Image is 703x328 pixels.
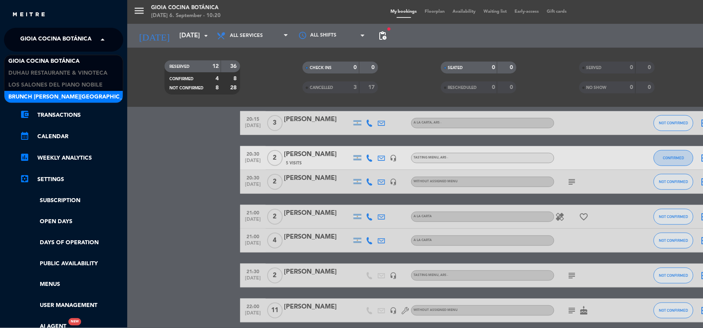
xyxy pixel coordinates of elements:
[20,301,123,310] a: User Management
[20,131,29,141] i: calendar_month
[8,93,185,102] span: Brunch [PERSON_NAME][GEOGRAPHIC_DATA][PERSON_NAME]
[68,318,81,326] div: New
[20,238,123,247] a: Days of operation
[20,110,123,120] a: account_balance_walletTransactions
[20,110,29,119] i: account_balance_wallet
[386,27,391,31] span: fiber_manual_record
[8,81,103,90] span: Los Salones del Piano Nobile
[20,280,123,289] a: Menus
[20,31,91,48] span: Gioia Cocina Botánica
[20,259,123,268] a: Public availability
[20,174,29,183] i: settings_applications
[20,153,123,163] a: assessmentWeekly Analytics
[20,152,29,162] i: assessment
[378,31,387,41] span: pending_actions
[20,175,123,184] a: Settings
[20,132,123,141] a: calendar_monthCalendar
[8,69,107,78] span: Duhau Restaurante & Vinoteca
[12,12,46,18] img: MEITRE
[8,57,80,66] span: Gioia Cocina Botánica
[20,196,123,205] a: Subscription
[20,217,123,226] a: Open Days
